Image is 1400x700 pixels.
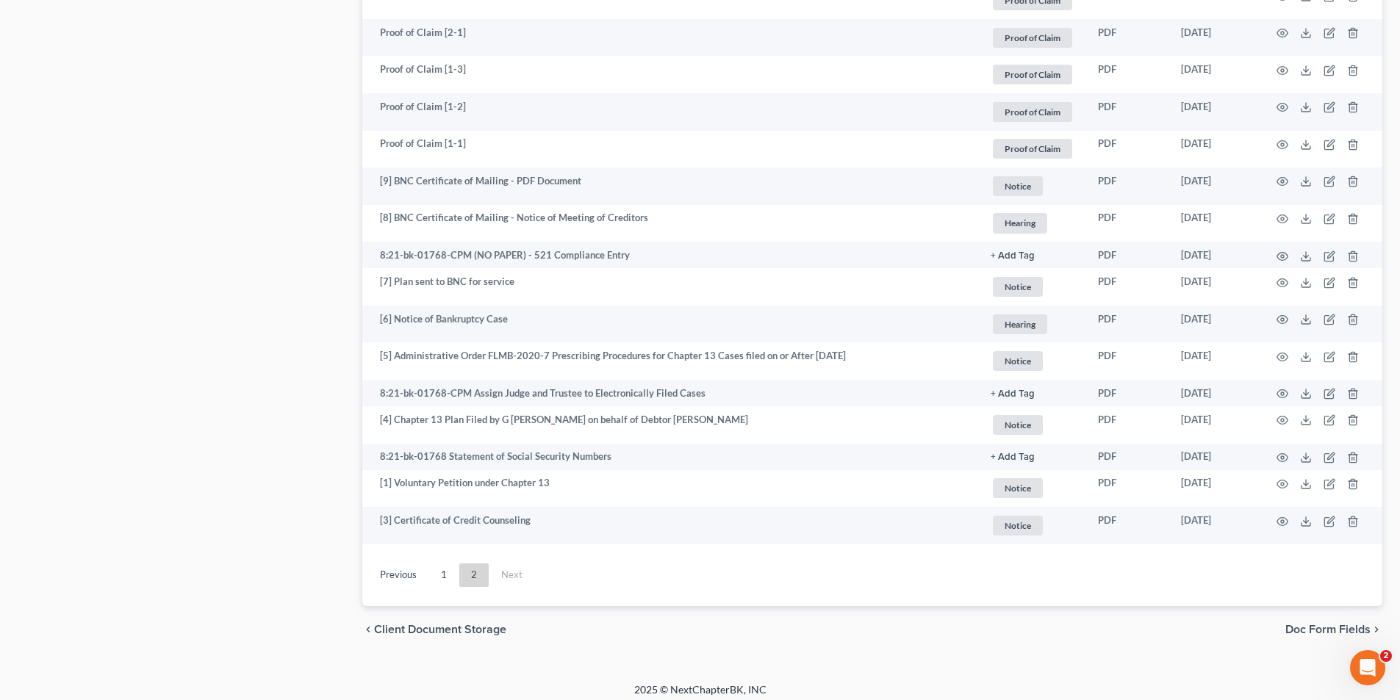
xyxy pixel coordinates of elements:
[991,312,1074,336] a: Hearing
[1169,406,1259,444] td: [DATE]
[362,93,979,131] td: Proof of Claim [1-2]
[1086,444,1169,470] td: PDF
[1350,650,1385,685] iframe: Intercom live chat
[1086,406,1169,444] td: PDF
[1086,507,1169,544] td: PDF
[1086,205,1169,242] td: PDF
[1169,242,1259,268] td: [DATE]
[1169,507,1259,544] td: [DATE]
[993,415,1043,435] span: Notice
[362,242,979,268] td: 8:21-bk-01768-CPM (NO PAPER) - 521 Compliance Entry
[362,470,979,508] td: [1] Voluntary Petition under Chapter 13
[993,65,1072,84] span: Proof of Claim
[1086,342,1169,380] td: PDF
[991,174,1074,198] a: Notice
[362,19,979,57] td: Proof of Claim [2-1]
[991,275,1074,299] a: Notice
[459,563,489,587] a: 2
[1086,470,1169,508] td: PDF
[1086,380,1169,406] td: PDF
[993,478,1043,498] span: Notice
[1086,268,1169,306] td: PDF
[1169,268,1259,306] td: [DATE]
[1169,56,1259,93] td: [DATE]
[991,513,1074,538] a: Notice
[991,389,1035,399] button: + Add Tag
[993,351,1043,371] span: Notice
[1169,131,1259,168] td: [DATE]
[362,306,979,343] td: [6] Notice of Bankruptcy Case
[362,342,979,380] td: [5] Administrative Order FLMB-2020-7 Prescribing Procedures for Chapter 13 Cases filed on or Afte...
[1169,167,1259,205] td: [DATE]
[1086,242,1169,268] td: PDF
[374,624,506,635] span: Client Document Storage
[993,314,1047,334] span: Hearing
[1086,93,1169,131] td: PDF
[993,176,1043,196] span: Notice
[362,205,979,242] td: [8] BNC Certificate of Mailing - Notice of Meeting of Creditors
[991,251,1035,261] button: + Add Tag
[1086,306,1169,343] td: PDF
[991,450,1074,463] a: + Add Tag
[993,213,1047,233] span: Hearing
[1086,131,1169,168] td: PDF
[1380,650,1392,662] span: 2
[991,248,1074,262] a: + Add Tag
[1086,56,1169,93] td: PDF
[991,100,1074,124] a: Proof of Claim
[991,26,1074,50] a: Proof of Claim
[1285,624,1371,635] span: Doc Form Fields
[991,211,1074,235] a: Hearing
[368,563,428,587] a: Previous
[1169,470,1259,508] td: [DATE]
[1169,380,1259,406] td: [DATE]
[1169,205,1259,242] td: [DATE]
[362,268,979,306] td: [7] Plan sent to BNC for service
[362,380,979,406] td: 8:21-bk-01768-CPM Assign Judge and Trustee to Electronically Filed Cases
[991,413,1074,437] a: Notice
[362,406,979,444] td: [4] Chapter 13 Plan Filed by G [PERSON_NAME] on behalf of Debtor [PERSON_NAME]
[362,624,374,635] i: chevron_left
[362,507,979,544] td: [3] Certificate of Credit Counseling
[1169,444,1259,470] td: [DATE]
[429,563,459,587] a: 1
[991,349,1074,373] a: Notice
[362,56,979,93] td: Proof of Claim [1-3]
[1169,93,1259,131] td: [DATE]
[991,476,1074,500] a: Notice
[993,139,1072,159] span: Proof of Claim
[1169,342,1259,380] td: [DATE]
[362,624,506,635] button: chevron_left Client Document Storage
[1086,167,1169,205] td: PDF
[362,131,979,168] td: Proof of Claim [1-1]
[993,516,1043,535] span: Notice
[1285,624,1382,635] button: Doc Form Fields chevron_right
[991,452,1035,462] button: + Add Tag
[1169,19,1259,57] td: [DATE]
[993,102,1072,122] span: Proof of Claim
[1086,19,1169,57] td: PDF
[991,62,1074,87] a: Proof of Claim
[991,137,1074,161] a: Proof of Claim
[991,386,1074,400] a: + Add Tag
[1371,624,1382,635] i: chevron_right
[1169,306,1259,343] td: [DATE]
[993,277,1043,297] span: Notice
[362,167,979,205] td: [9] BNC Certificate of Mailing - PDF Document
[993,28,1072,48] span: Proof of Claim
[362,444,979,470] td: 8:21-bk-01768 Statement of Social Security Numbers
